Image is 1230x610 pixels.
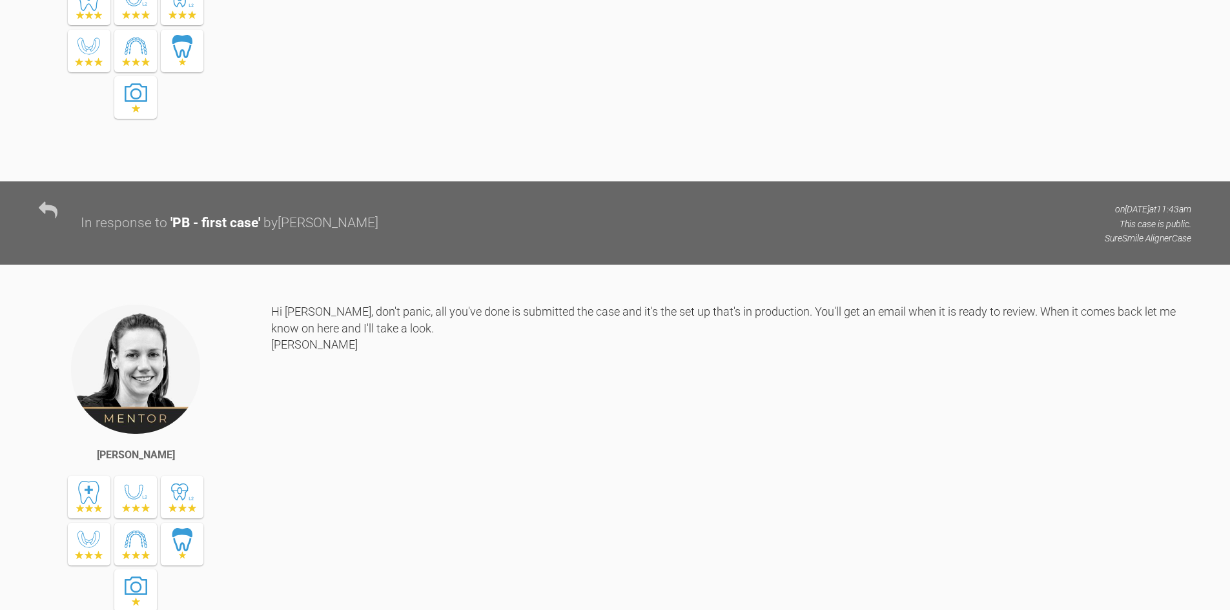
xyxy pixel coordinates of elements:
div: [PERSON_NAME] [97,447,175,463]
p: SureSmile Aligner Case [1105,231,1191,245]
img: Kelly Toft [70,303,201,435]
p: on [DATE] at 11:43am [1105,202,1191,216]
div: ' PB - first case ' [170,212,260,234]
p: This case is public. [1105,217,1191,231]
div: In response to [81,212,167,234]
div: by [PERSON_NAME] [263,212,378,234]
